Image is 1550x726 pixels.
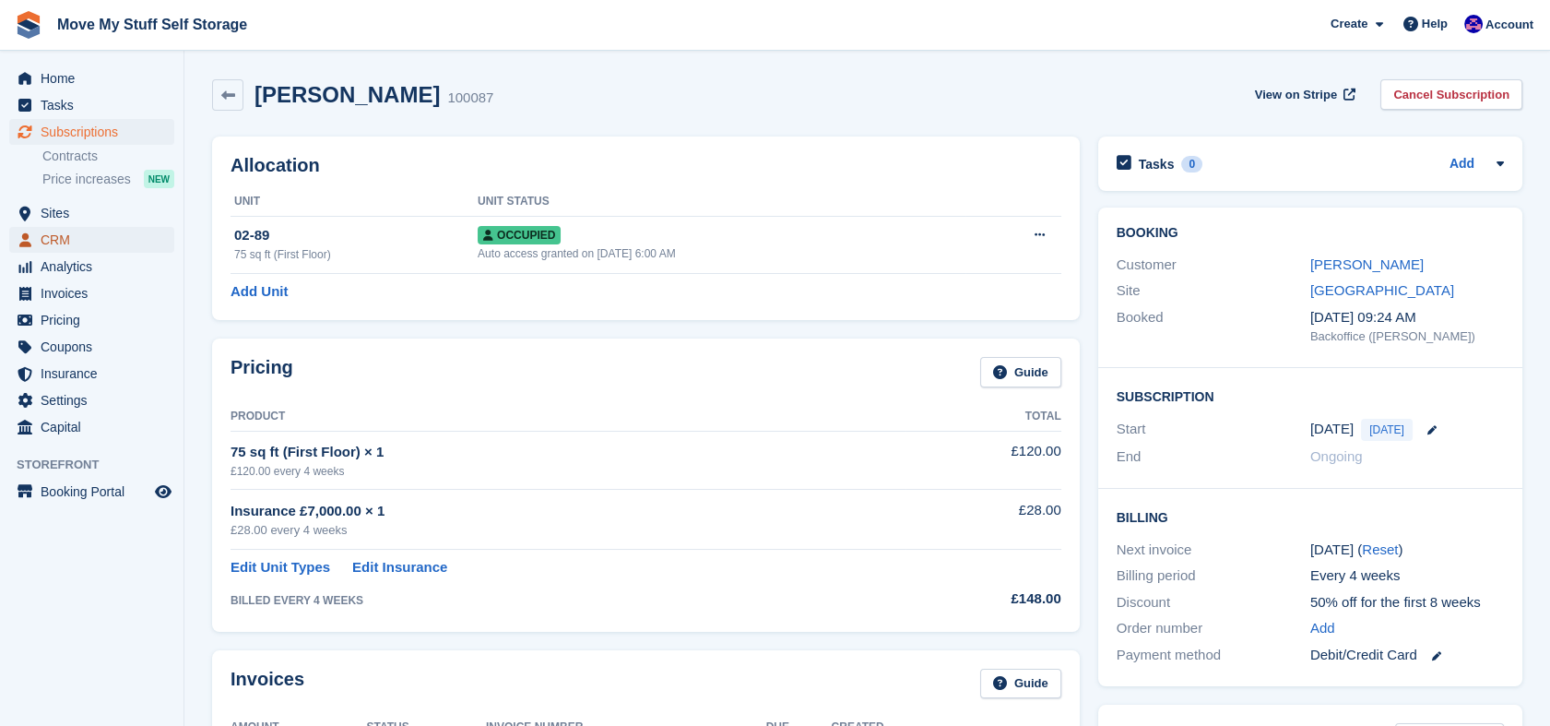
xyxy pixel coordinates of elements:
[231,463,905,480] div: £120.00 every 4 weeks
[1255,86,1337,104] span: View on Stripe
[1117,645,1310,666] div: Payment method
[1117,618,1310,639] div: Order number
[1248,79,1359,110] a: View on Stripe
[41,307,151,333] span: Pricing
[42,148,174,165] a: Contracts
[1310,256,1424,272] a: [PERSON_NAME]
[9,119,174,145] a: menu
[41,280,151,306] span: Invoices
[1117,226,1504,241] h2: Booking
[9,479,174,505] a: menu
[1117,307,1310,346] div: Booked
[905,402,1061,432] th: Total
[254,82,440,107] h2: [PERSON_NAME]
[231,402,905,432] th: Product
[9,387,174,413] a: menu
[980,357,1061,387] a: Guide
[1117,507,1504,526] h2: Billing
[1380,79,1522,110] a: Cancel Subscription
[42,171,131,188] span: Price increases
[1310,327,1504,346] div: Backoffice ([PERSON_NAME])
[9,307,174,333] a: menu
[41,65,151,91] span: Home
[231,187,478,217] th: Unit
[9,65,174,91] a: menu
[152,481,174,503] a: Preview store
[17,456,183,474] span: Storefront
[1310,565,1504,587] div: Every 4 weeks
[1117,280,1310,302] div: Site
[905,589,1061,610] div: £148.00
[1117,446,1310,468] div: End
[234,246,478,263] div: 75 sq ft (First Floor)
[41,479,151,505] span: Booking Portal
[42,169,174,189] a: Price increases NEW
[1117,419,1310,441] div: Start
[144,170,174,188] div: NEW
[9,334,174,360] a: menu
[41,254,151,280] span: Analytics
[478,187,965,217] th: Unit Status
[1362,542,1398,557] a: Reset
[231,669,304,699] h2: Invoices
[1310,307,1504,328] div: [DATE] 09:24 AM
[9,254,174,280] a: menu
[1310,419,1354,440] time: 2025-08-10 23:00:00 UTC
[9,280,174,306] a: menu
[9,200,174,226] a: menu
[231,592,905,609] div: BILLED EVERY 4 WEEKS
[1139,156,1175,173] h2: Tasks
[1361,419,1413,441] span: [DATE]
[41,334,151,360] span: Coupons
[1464,15,1483,33] img: Jade Whetnall
[231,357,293,387] h2: Pricing
[9,414,174,440] a: menu
[41,227,151,253] span: CRM
[1485,16,1533,34] span: Account
[234,225,478,246] div: 02-89
[231,521,905,540] div: £28.00 every 4 weeks
[1310,618,1335,639] a: Add
[41,92,151,118] span: Tasks
[41,119,151,145] span: Subscriptions
[1331,15,1367,33] span: Create
[905,490,1061,550] td: £28.00
[905,431,1061,489] td: £120.00
[447,88,493,109] div: 100087
[15,11,42,39] img: stora-icon-8386f47178a22dfd0bd8f6a31ec36ba5ce8667c1dd55bd0f319d3a0aa187defe.svg
[231,155,1061,176] h2: Allocation
[41,387,151,413] span: Settings
[231,557,330,578] a: Edit Unit Types
[478,245,965,262] div: Auto access granted on [DATE] 6:00 AM
[1117,565,1310,587] div: Billing period
[9,92,174,118] a: menu
[231,501,905,522] div: Insurance £7,000.00 × 1
[1310,592,1504,613] div: 50% off for the first 8 weeks
[41,414,151,440] span: Capital
[1310,645,1504,666] div: Debit/Credit Card
[1310,540,1504,561] div: [DATE] ( )
[1310,448,1363,464] span: Ongoing
[1422,15,1448,33] span: Help
[1310,282,1454,298] a: [GEOGRAPHIC_DATA]
[1117,592,1310,613] div: Discount
[1117,387,1504,405] h2: Subscription
[231,281,288,303] a: Add Unit
[980,669,1061,699] a: Guide
[50,9,254,40] a: Move My Stuff Self Storage
[352,557,447,578] a: Edit Insurance
[1117,255,1310,276] div: Customer
[41,200,151,226] span: Sites
[9,227,174,253] a: menu
[231,442,905,463] div: 75 sq ft (First Floor) × 1
[41,361,151,387] span: Insurance
[478,226,561,244] span: Occupied
[1181,156,1202,173] div: 0
[1449,154,1474,175] a: Add
[9,361,174,387] a: menu
[1117,540,1310,561] div: Next invoice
